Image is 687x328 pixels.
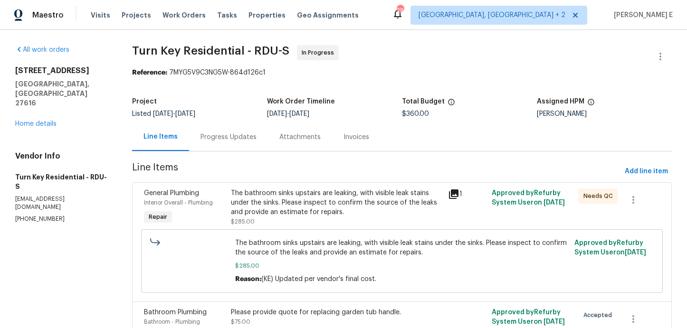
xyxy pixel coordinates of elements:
h2: [STREET_ADDRESS] [15,66,109,75]
span: - [267,111,309,117]
span: $285.00 [235,261,569,271]
span: (KE) Updated per vendor's final cost. [261,276,376,282]
span: The bathroom sinks upstairs are leaking, with visible leak stains under the sinks. Please inspect... [235,238,569,257]
span: Repair [145,212,171,222]
a: Home details [15,121,57,127]
div: 7MYG5V9C3NG5W-864d126c1 [132,68,672,77]
span: Accepted [583,310,616,320]
span: Add line item [625,166,668,178]
div: The bathroom sinks upstairs are leaking, with visible leak stains under the sinks. Please inspect... [231,188,443,217]
div: 1 [448,188,486,200]
span: $360.00 [402,111,429,117]
span: [PERSON_NAME] E [610,10,673,20]
span: Turn Key Residential - RDU-S [132,45,289,56]
span: - [153,111,195,117]
span: Line Items [132,163,621,180]
span: Approved by Refurby System User on [492,190,565,206]
div: [PERSON_NAME] [537,111,672,117]
h5: [GEOGRAPHIC_DATA], [GEOGRAPHIC_DATA] 27616 [15,79,109,108]
button: Add line item [621,163,672,180]
span: Reason: [235,276,261,282]
span: Interior Overall - Plumbing [144,200,213,206]
span: Projects [122,10,151,20]
span: The total cost of line items that have been proposed by Opendoor. This sum includes line items th... [448,98,455,111]
span: [DATE] [544,199,565,206]
span: The hpm assigned to this work order. [587,98,595,111]
span: Bathroom - Plumbing [144,319,200,325]
h5: Assigned HPM [537,98,584,105]
div: 29 [397,6,403,15]
span: Listed [132,111,195,117]
span: Needs QC [583,191,617,201]
span: [DATE] [153,111,173,117]
span: [DATE] [289,111,309,117]
h5: Work Order Timeline [267,98,335,105]
span: Bathroom Plumbing [144,309,207,316]
span: Tasks [217,12,237,19]
div: Progress Updates [200,132,257,142]
h4: Vendor Info [15,151,109,161]
div: Invoices [343,132,369,142]
div: Line Items [143,132,178,141]
span: [DATE] [267,111,287,117]
p: [EMAIL_ADDRESS][DOMAIN_NAME] [15,195,109,211]
span: [DATE] [544,319,565,325]
h5: Turn Key Residential - RDU-S [15,172,109,191]
span: Work Orders [162,10,206,20]
div: Please provide quote for replacing garden tub handle. [231,308,443,317]
span: [GEOGRAPHIC_DATA], [GEOGRAPHIC_DATA] + 2 [419,10,565,20]
span: Geo Assignments [297,10,359,20]
span: [DATE] [625,249,646,256]
h5: Project [132,98,157,105]
span: $75.00 [231,319,250,325]
span: In Progress [302,48,338,57]
span: Properties [248,10,286,20]
span: $285.00 [231,219,255,225]
p: [PHONE_NUMBER] [15,215,109,223]
div: Attachments [279,132,321,142]
span: Maestro [32,10,64,20]
span: Visits [91,10,110,20]
a: All work orders [15,47,69,53]
span: Approved by Refurby System User on [492,309,565,325]
span: Approved by Refurby System User on [574,240,646,256]
h5: Total Budget [402,98,445,105]
span: [DATE] [175,111,195,117]
b: Reference: [132,69,167,76]
span: General Plumbing [144,190,199,197]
